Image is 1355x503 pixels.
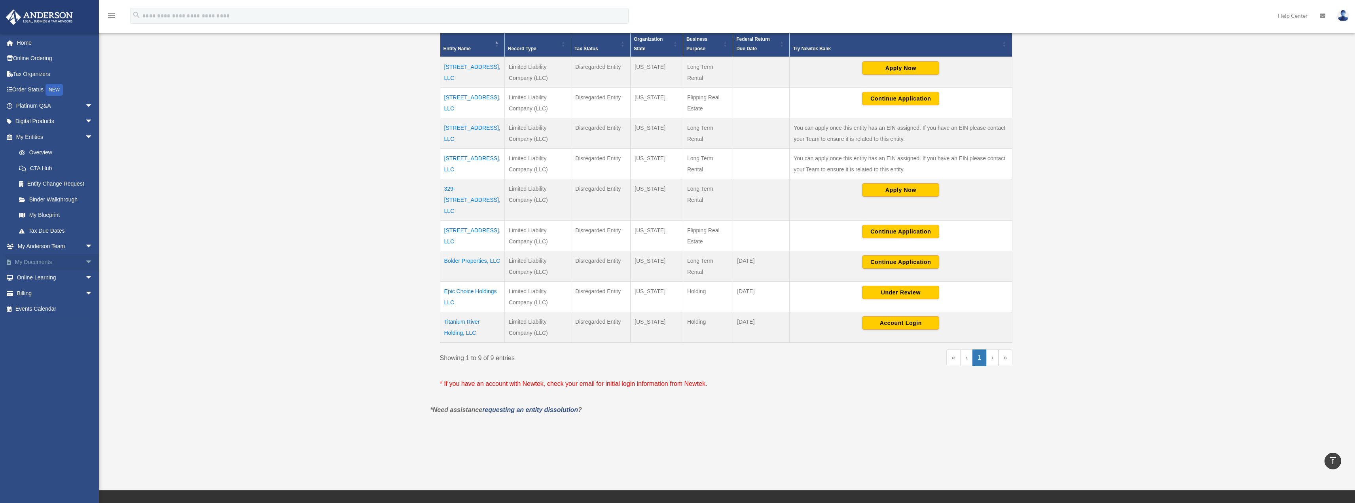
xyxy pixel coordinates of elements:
[960,349,972,366] a: Previous
[430,406,582,413] em: *Need assistance ?
[862,183,939,197] button: Apply Now
[862,225,939,238] button: Continue Application
[85,270,101,286] span: arrow_drop_down
[631,221,683,251] td: [US_STATE]
[11,145,97,161] a: Overview
[631,57,683,88] td: [US_STATE]
[85,129,101,145] span: arrow_drop_down
[793,44,1000,53] div: Try Newtek Bank
[440,251,504,282] td: Bolder Properties, LLC
[683,57,733,88] td: Long Term Rental
[6,35,105,51] a: Home
[440,349,720,364] div: Showing 1 to 9 of 9 entries
[107,14,116,21] a: menu
[631,88,683,118] td: [US_STATE]
[132,11,141,19] i: search
[508,46,536,51] span: Record Type
[574,46,598,51] span: Tax Status
[11,160,101,176] a: CTA Hub
[440,57,504,88] td: [STREET_ADDRESS], LLC
[736,36,770,51] span: Federal Return Due Date
[571,118,631,149] td: Disregarded Entity
[790,149,1012,179] td: You can apply once this entity has an EIN assigned. If you have an EIN please contact your Team t...
[683,149,733,179] td: Long Term Rental
[862,255,939,269] button: Continue Application
[683,179,733,221] td: Long Term Rental
[85,114,101,130] span: arrow_drop_down
[6,66,105,82] a: Tax Organizers
[504,221,571,251] td: Limited Liability Company (LLC)
[571,282,631,312] td: Disregarded Entity
[6,129,101,145] a: My Entitiesarrow_drop_down
[631,149,683,179] td: [US_STATE]
[733,282,790,312] td: [DATE]
[999,349,1012,366] a: Last
[440,282,504,312] td: Epic Choice Holdings LLC
[683,118,733,149] td: Long Term Rental
[571,149,631,179] td: Disregarded Entity
[683,31,733,57] th: Business Purpose: Activate to sort
[6,51,105,66] a: Online Ordering
[440,31,504,57] th: Entity Name: Activate to invert sorting
[85,254,101,270] span: arrow_drop_down
[6,285,105,301] a: Billingarrow_drop_down
[683,88,733,118] td: Flipping Real Estate
[1337,10,1349,21] img: User Pic
[634,36,663,51] span: Organization State
[1325,453,1341,469] a: vertical_align_top
[504,149,571,179] td: Limited Liability Company (LLC)
[733,31,790,57] th: Federal Return Due Date: Activate to sort
[986,349,999,366] a: Next
[946,349,960,366] a: First
[443,46,471,51] span: Entity Name
[504,179,571,221] td: Limited Liability Company (LLC)
[972,349,986,366] a: 1
[683,312,733,343] td: Holding
[440,221,504,251] td: [STREET_ADDRESS], LLC
[4,9,75,25] img: Anderson Advisors Platinum Portal
[571,312,631,343] td: Disregarded Entity
[571,221,631,251] td: Disregarded Entity
[631,282,683,312] td: [US_STATE]
[790,118,1012,149] td: You can apply once this entity has an EIN assigned. If you have an EIN please contact your Team t...
[1328,456,1338,465] i: vertical_align_top
[571,57,631,88] td: Disregarded Entity
[862,286,939,299] button: Under Review
[440,312,504,343] td: Titanium River Holding, LLC
[11,176,101,192] a: Entity Change Request
[862,316,939,330] button: Account Login
[504,251,571,282] td: Limited Liability Company (LLC)
[440,378,1012,389] p: * If you have an account with Newtek, check your email for initial login information from Newtek.
[440,88,504,118] td: [STREET_ADDRESS], LLC
[11,223,101,239] a: Tax Due Dates
[631,312,683,343] td: [US_STATE]
[862,92,939,105] button: Continue Application
[571,31,631,57] th: Tax Status: Activate to sort
[504,88,571,118] td: Limited Liability Company (LLC)
[85,239,101,255] span: arrow_drop_down
[6,301,105,317] a: Events Calendar
[631,118,683,149] td: [US_STATE]
[85,98,101,114] span: arrow_drop_down
[6,114,105,129] a: Digital Productsarrow_drop_down
[440,179,504,221] td: 329-[STREET_ADDRESS], LLC
[6,270,105,286] a: Online Learningarrow_drop_down
[631,251,683,282] td: [US_STATE]
[683,221,733,251] td: Flipping Real Estate
[686,36,707,51] span: Business Purpose
[504,118,571,149] td: Limited Liability Company (LLC)
[85,285,101,302] span: arrow_drop_down
[571,88,631,118] td: Disregarded Entity
[504,282,571,312] td: Limited Liability Company (LLC)
[440,118,504,149] td: [STREET_ADDRESS], LLC
[6,239,105,254] a: My Anderson Teamarrow_drop_down
[631,31,683,57] th: Organization State: Activate to sort
[504,312,571,343] td: Limited Liability Company (LLC)
[482,406,578,413] a: requesting an entity dissolution
[504,31,571,57] th: Record Type: Activate to sort
[571,179,631,221] td: Disregarded Entity
[683,251,733,282] td: Long Term Rental
[6,254,105,270] a: My Documentsarrow_drop_down
[790,31,1012,57] th: Try Newtek Bank : Activate to sort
